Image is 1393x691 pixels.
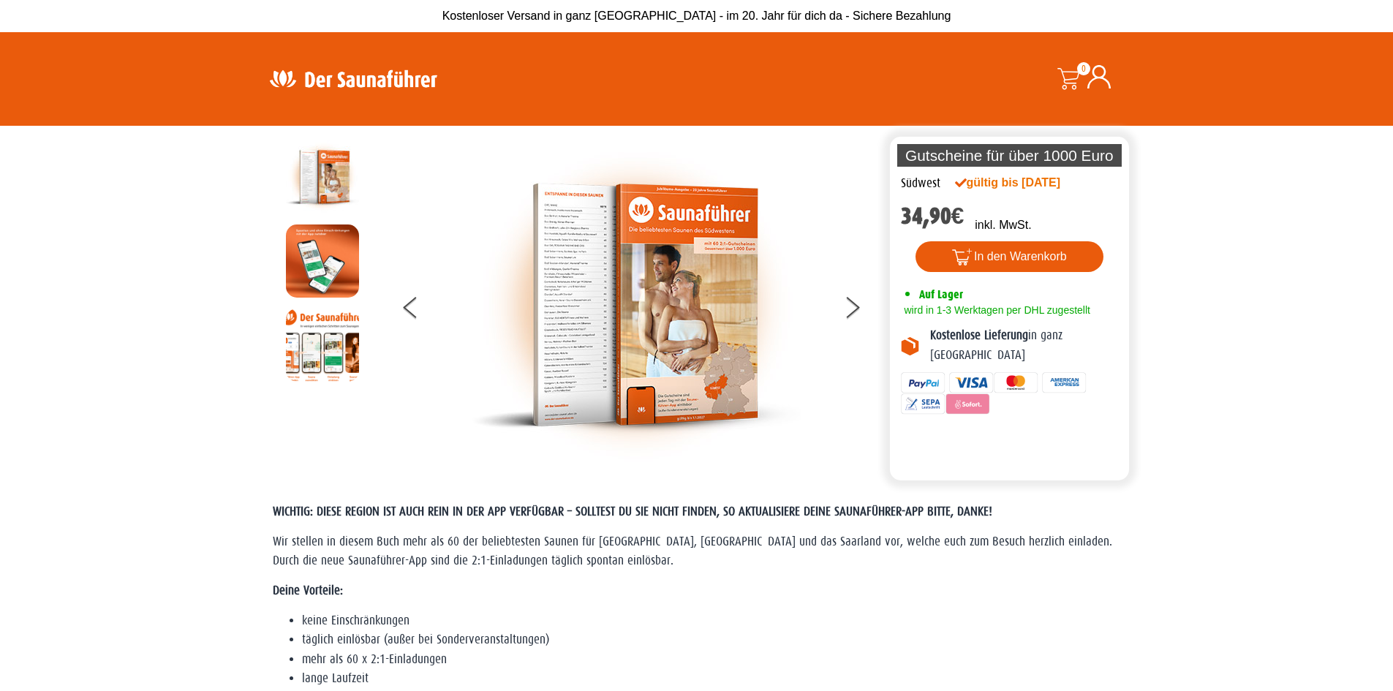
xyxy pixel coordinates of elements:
[302,611,1121,630] li: keine Einschränkungen
[286,309,359,382] img: Anleitung7tn
[955,174,1092,192] div: gültig bis [DATE]
[930,328,1028,342] b: Kostenlose Lieferung
[302,630,1121,649] li: täglich einlösbar (außer bei Sonderveranstaltungen)
[302,650,1121,669] li: mehr als 60 x 2:1-Einladungen
[916,241,1103,272] button: In den Warenkorb
[930,326,1119,365] p: in ganz [GEOGRAPHIC_DATA]
[951,203,964,230] span: €
[273,584,343,597] strong: Deine Vorteile:
[975,216,1031,234] p: inkl. MwSt.
[919,287,963,301] span: Auf Lager
[302,669,1121,688] li: lange Laufzeit
[901,174,940,193] div: Südwest
[286,140,359,214] img: der-saunafuehrer-2025-suedwest
[901,203,964,230] bdi: 34,90
[897,144,1122,167] p: Gutscheine für über 1000 Euro
[901,304,1090,316] span: wird in 1-3 Werktagen per DHL zugestellt
[273,505,992,518] span: WICHTIG: DIESE REGION IST AUCH REIN IN DER APP VERFÜGBAR – SOLLTEST DU SIE NICHT FINDEN, SO AKTUA...
[286,224,359,298] img: MOCKUP-iPhone_regional
[472,140,801,469] img: der-saunafuehrer-2025-suedwest
[273,535,1112,567] span: Wir stellen in diesem Buch mehr als 60 der beliebtesten Saunen für [GEOGRAPHIC_DATA], [GEOGRAPHIC...
[1077,62,1090,75] span: 0
[442,10,951,22] span: Kostenloser Versand in ganz [GEOGRAPHIC_DATA] - im 20. Jahr für dich da - Sichere Bezahlung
